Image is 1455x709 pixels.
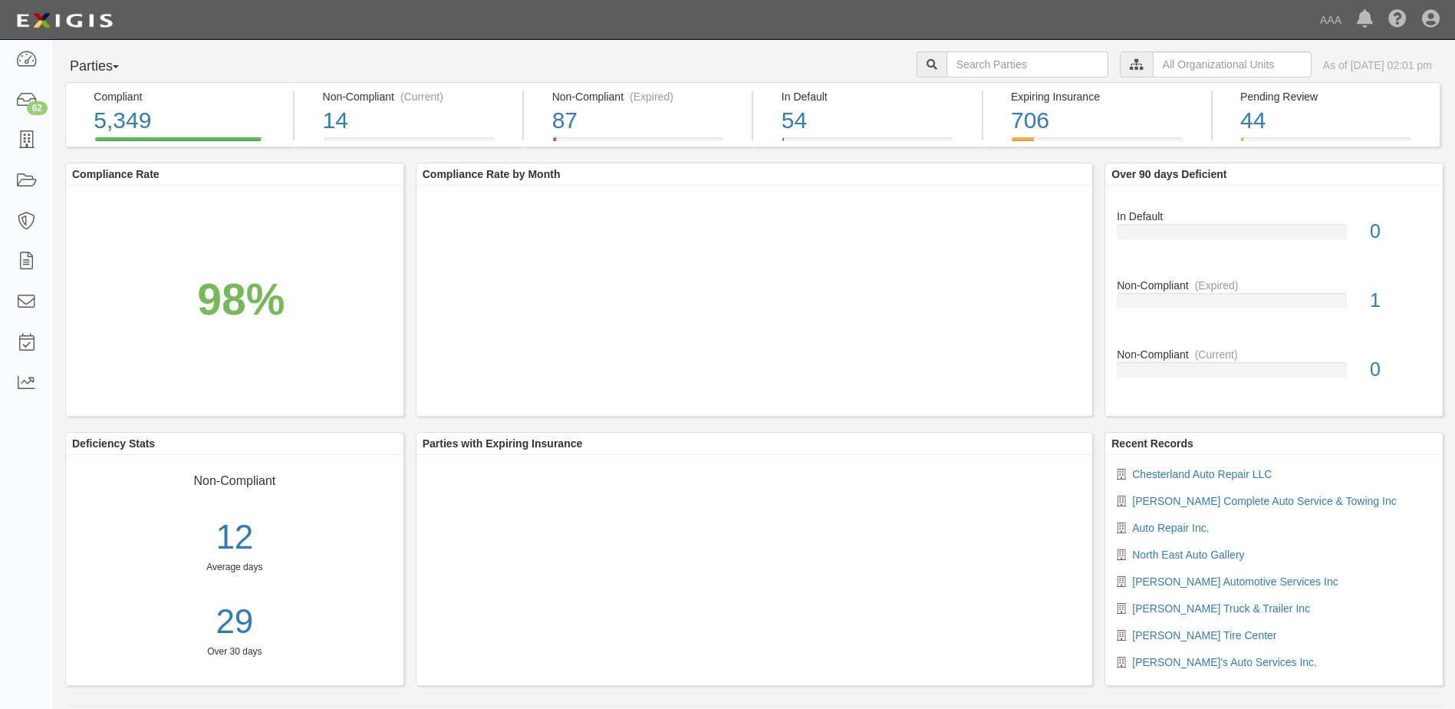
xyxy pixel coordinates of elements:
div: Average days [66,561,403,574]
div: 54 [782,104,970,137]
input: All Organizational Units [1153,51,1312,77]
a: Non-Compliant(Expired)1 [1117,278,1431,347]
div: (Current) [1195,347,1238,362]
button: Parties [65,51,180,82]
div: 0 [1358,356,1443,384]
div: In Default [1105,197,1443,224]
div: 87 [552,104,741,137]
a: In Default54 [753,137,981,150]
div: 14 [323,104,512,137]
a: Auto Repair Inc. [1132,522,1209,534]
div: In Default [782,89,970,104]
b: Over 90 days Deficient [1111,168,1226,180]
a: [PERSON_NAME] Truck & Trailer Inc [1132,602,1310,615]
div: Pending Review [1240,89,1428,104]
div: Over 30 days [66,645,403,658]
div: 1 [1358,287,1443,315]
div: 44 [1240,104,1428,137]
div: (Expired) [1195,278,1239,293]
div: Expiring Insurance [1011,89,1200,104]
div: 12 [66,513,403,562]
a: [PERSON_NAME] Tire Center [1132,629,1276,641]
img: logo-5460c22ac91f19d4615b14bd174203de0afe785f0fc80cf4dbbc73dc1793850b.png [12,7,117,35]
div: As of [DATE] 02:01 pm [1323,58,1432,73]
input: Search Parties [946,51,1108,77]
div: Non-Compliant (Current) [323,89,512,104]
a: Chesterland Auto Repair LLC [1132,468,1272,480]
a: Non-Compliant(Current)14 [295,137,522,150]
a: Non-Compliant(Current)0 [1117,347,1431,393]
a: Expiring Insurance706 [983,137,1211,150]
a: In Default0 [1117,197,1431,278]
b: Compliance Rate [72,168,160,180]
b: Parties with Expiring Insurance [423,437,583,450]
div: Non-Compliant [1105,347,1443,362]
a: [PERSON_NAME] Automotive Services Inc [1132,575,1338,588]
a: Non-Compliant(Expired)87 [524,137,752,150]
a: 29 [66,598,403,646]
div: 706 [1011,104,1200,137]
div: Non-Compliant [1105,278,1443,293]
div: 0 [1358,218,1443,246]
div: (Expired) [630,89,673,104]
div: Non-Compliant [77,467,392,490]
div: Non-Compliant (Expired) [552,89,741,104]
a: [PERSON_NAME] Complete Auto Service & Towing Inc [1132,495,1396,507]
div: 62 [27,101,48,115]
a: AAA [1312,5,1349,35]
div: (Current) [400,89,443,104]
b: Compliance Rate by Month [423,168,561,180]
b: Deficiency Stats [72,437,155,450]
a: [PERSON_NAME]'s Auto Services Inc. [1132,656,1317,668]
i: Help Center - Complianz [1388,11,1407,29]
div: 5,349 [94,104,281,137]
a: Pending Review44 [1213,137,1440,150]
div: 98% [197,269,285,331]
b: Recent Records [1111,437,1193,450]
a: North East Auto Gallery [1132,549,1244,561]
a: Compliant5,349 [65,137,293,150]
div: Compliant [94,89,281,104]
